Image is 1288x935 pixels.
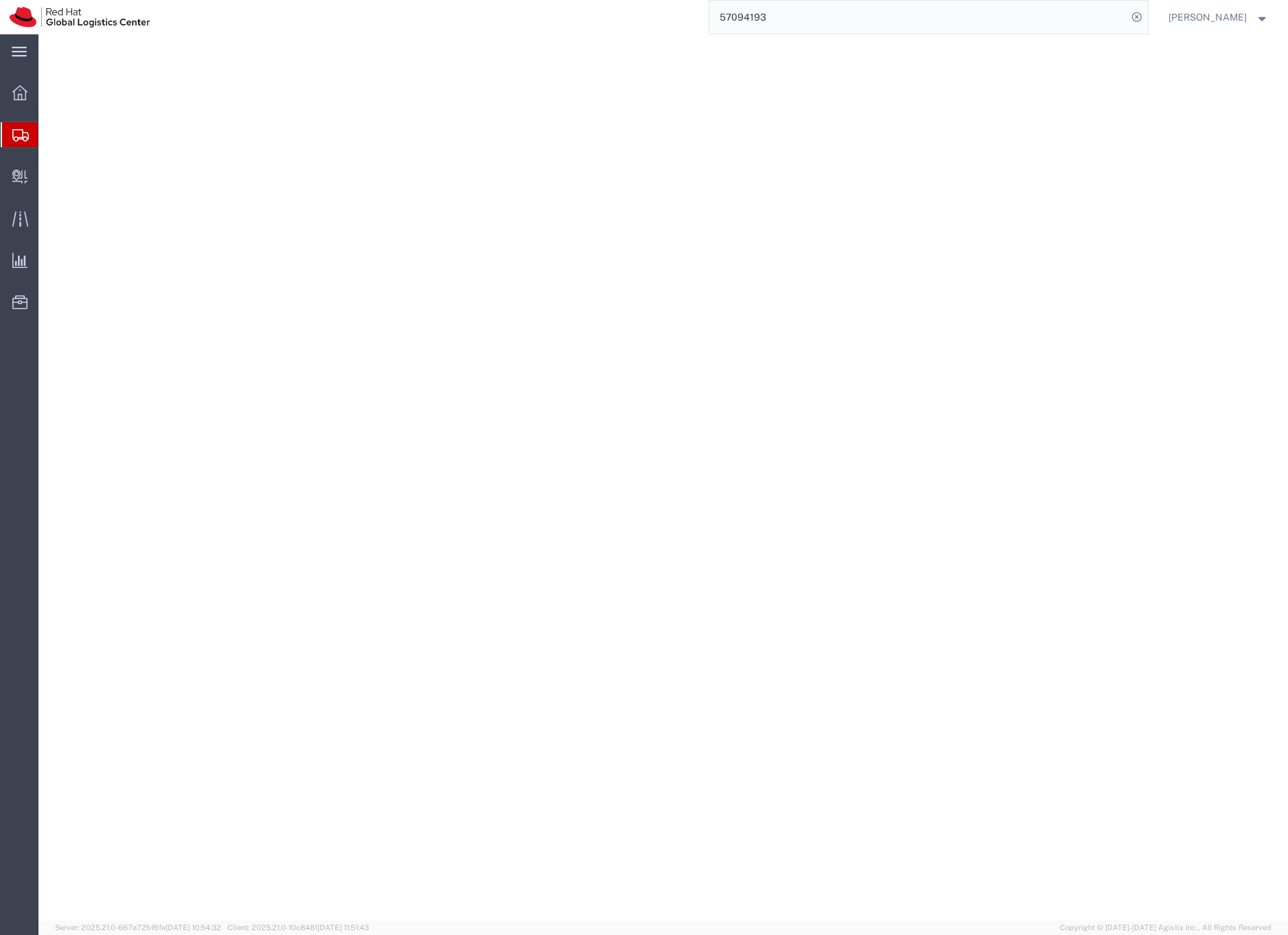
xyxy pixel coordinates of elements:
[166,923,221,932] span: [DATE] 10:54:32
[10,7,150,27] img: logo
[1168,9,1269,25] button: [PERSON_NAME]
[1168,10,1247,25] span: Sona Mala
[1060,922,1272,934] span: Copyright © [DATE]-[DATE] Agistix Inc., All Rights Reserved
[38,34,1288,921] iframe: FS Legacy Container
[318,923,369,932] span: [DATE] 11:51:43
[55,923,221,932] span: Server: 2025.21.0-667a72bf6fa
[709,1,1127,34] input: Search for shipment number, reference number
[227,923,369,932] span: Client: 2025.21.0-f0c8481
